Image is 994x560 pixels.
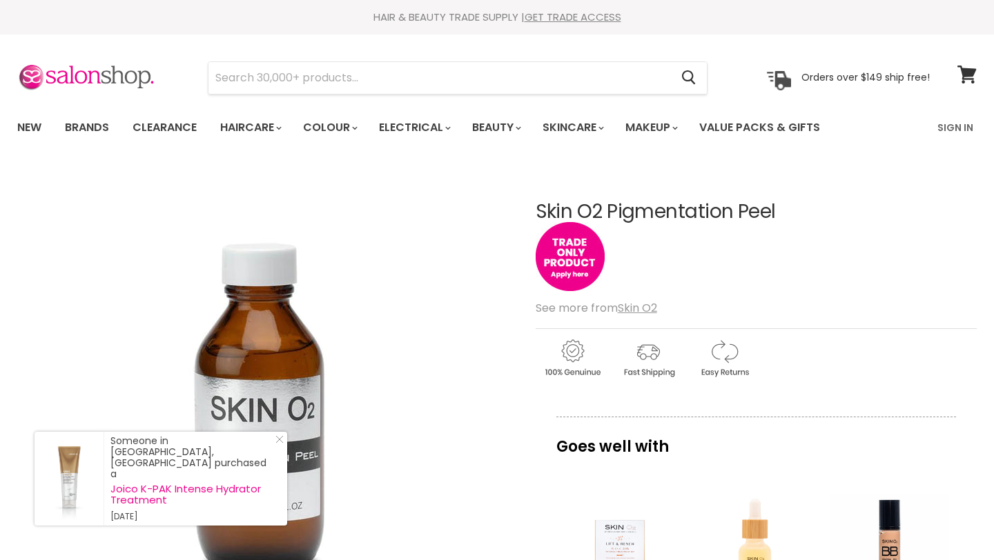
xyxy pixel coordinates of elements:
a: Brands [55,113,119,142]
iframe: Gorgias live chat messenger [925,495,980,546]
form: Product [208,61,708,94]
div: Someone in [GEOGRAPHIC_DATA], [GEOGRAPHIC_DATA] purchased a [110,435,273,522]
a: Value Packs & Gifts [689,113,830,142]
p: Orders over $149 ship free! [801,71,930,83]
a: Skin O2 [618,300,657,316]
img: genuine.gif [536,337,609,379]
a: Close Notification [270,435,284,449]
img: returns.gif [688,337,761,379]
a: New [7,113,52,142]
a: GET TRADE ACCESS [525,10,621,24]
a: Electrical [369,113,459,142]
h1: Skin O2 Pigmentation Peel [536,201,977,223]
img: shipping.gif [612,337,685,379]
button: Search [670,62,707,94]
a: Clearance [122,113,207,142]
a: Beauty [462,113,529,142]
a: Skincare [532,113,612,142]
p: Goes well with [556,417,956,462]
a: Joico K-PAK Intense Hydrator Treatment [110,483,273,506]
img: tradeonly_small.jpg [536,222,605,291]
a: Haircare [210,113,290,142]
svg: Close Icon [275,435,284,443]
a: Visit product page [35,432,104,526]
input: Search [208,62,670,94]
a: Sign In [929,113,982,142]
ul: Main menu [7,108,880,148]
span: See more from [536,300,657,316]
small: [DATE] [110,511,273,522]
a: Makeup [615,113,686,142]
a: Colour [293,113,366,142]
